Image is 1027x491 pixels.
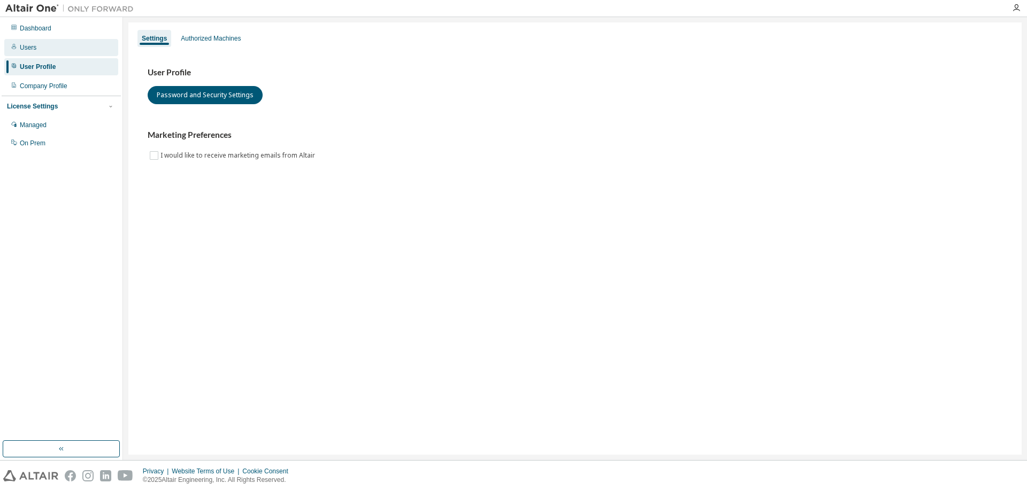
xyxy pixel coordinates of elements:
div: Cookie Consent [242,467,294,476]
div: Privacy [143,467,172,476]
label: I would like to receive marketing emails from Altair [160,149,317,162]
div: Dashboard [20,24,51,33]
img: facebook.svg [65,470,76,481]
div: Settings [142,34,167,43]
div: Company Profile [20,82,67,90]
div: Authorized Machines [181,34,241,43]
div: User Profile [20,63,56,71]
div: Users [20,43,36,52]
img: linkedin.svg [100,470,111,481]
button: Password and Security Settings [148,86,263,104]
div: On Prem [20,139,45,147]
div: License Settings [7,102,58,111]
h3: Marketing Preferences [148,130,1002,141]
img: instagram.svg [82,470,94,481]
img: altair_logo.svg [3,470,58,481]
p: © 2025 Altair Engineering, Inc. All Rights Reserved. [143,476,295,485]
div: Website Terms of Use [172,467,242,476]
img: youtube.svg [118,470,133,481]
img: Altair One [5,3,139,14]
h3: User Profile [148,67,1002,78]
div: Managed [20,121,47,129]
